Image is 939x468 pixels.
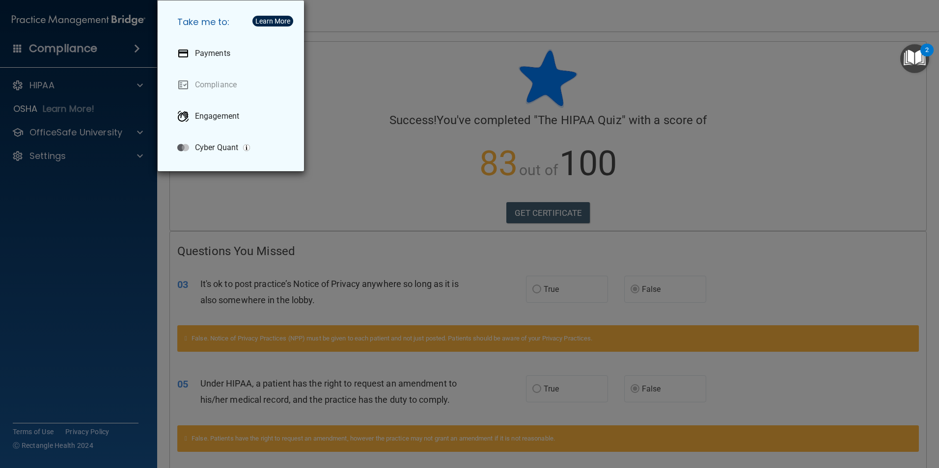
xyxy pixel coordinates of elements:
a: Engagement [169,103,296,130]
a: Compliance [169,71,296,99]
a: Payments [169,40,296,67]
p: Payments [195,49,230,58]
div: Learn More [255,18,290,25]
p: Engagement [195,111,239,121]
h5: Take me to: [169,8,296,36]
button: Open Resource Center, 2 new notifications [900,44,929,73]
div: 2 [925,50,929,63]
p: Cyber Quant [195,143,238,153]
button: Learn More [252,16,293,26]
a: Cyber Quant [169,134,296,161]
